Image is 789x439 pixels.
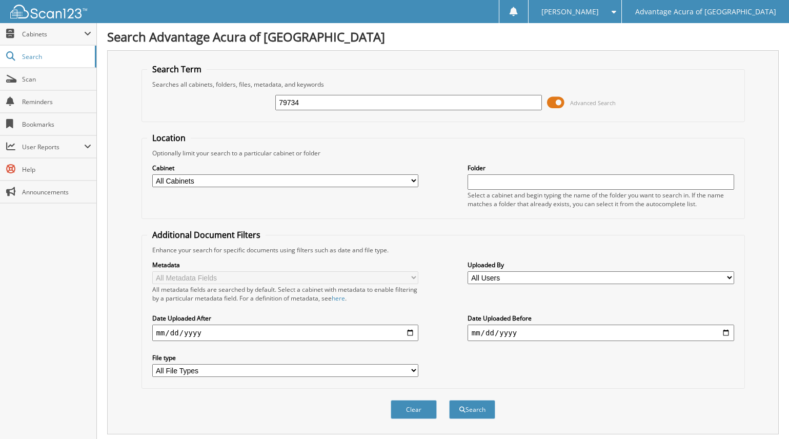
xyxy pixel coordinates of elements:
span: Help [22,165,91,174]
label: File type [152,353,419,362]
label: Date Uploaded After [152,314,419,323]
span: Advantage Acura of [GEOGRAPHIC_DATA] [635,9,776,15]
legend: Location [147,132,191,144]
label: Metadata [152,261,419,269]
label: Folder [468,164,734,172]
div: Searches all cabinets, folders, files, metadata, and keywords [147,80,739,89]
a: here [332,294,345,303]
div: Optionally limit your search to a particular cabinet or folder [147,149,739,157]
div: Enhance your search for specific documents using filters such as date and file type. [147,246,739,254]
input: start [152,325,419,341]
span: Bookmarks [22,120,91,129]
label: Cabinet [152,164,419,172]
legend: Search Term [147,64,207,75]
button: Clear [391,400,437,419]
span: Cabinets [22,30,84,38]
span: Announcements [22,188,91,196]
span: User Reports [22,143,84,151]
label: Date Uploaded Before [468,314,734,323]
iframe: Chat Widget [738,390,789,439]
label: Uploaded By [468,261,734,269]
img: scan123-logo-white.svg [10,5,87,18]
span: Advanced Search [570,99,616,107]
div: Select a cabinet and begin typing the name of the folder you want to search in. If the name match... [468,191,734,208]
div: All metadata fields are searched by default. Select a cabinet with metadata to enable filtering b... [152,285,419,303]
h1: Search Advantage Acura of [GEOGRAPHIC_DATA] [107,28,779,45]
span: Scan [22,75,91,84]
legend: Additional Document Filters [147,229,266,241]
span: Reminders [22,97,91,106]
input: end [468,325,734,341]
span: Search [22,52,90,61]
button: Search [449,400,495,419]
span: [PERSON_NAME] [541,9,599,15]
